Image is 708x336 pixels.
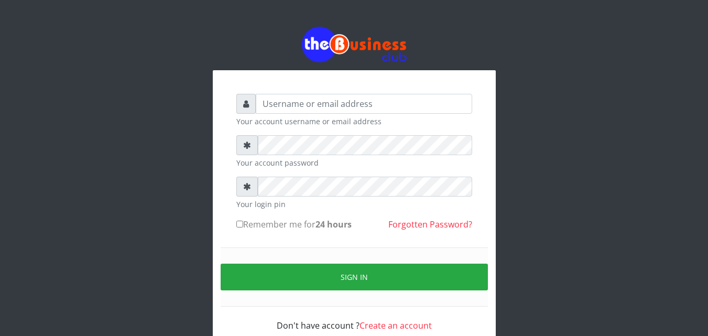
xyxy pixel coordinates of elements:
small: Your account username or email address [236,116,472,127]
input: Remember me for24 hours [236,221,243,227]
small: Your login pin [236,199,472,210]
label: Remember me for [236,218,352,231]
b: 24 hours [315,219,352,230]
small: Your account password [236,157,472,168]
button: Sign in [221,264,488,290]
input: Username or email address [256,94,472,114]
div: Don't have account ? [236,307,472,332]
a: Create an account [360,320,432,331]
a: Forgotten Password? [388,219,472,230]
